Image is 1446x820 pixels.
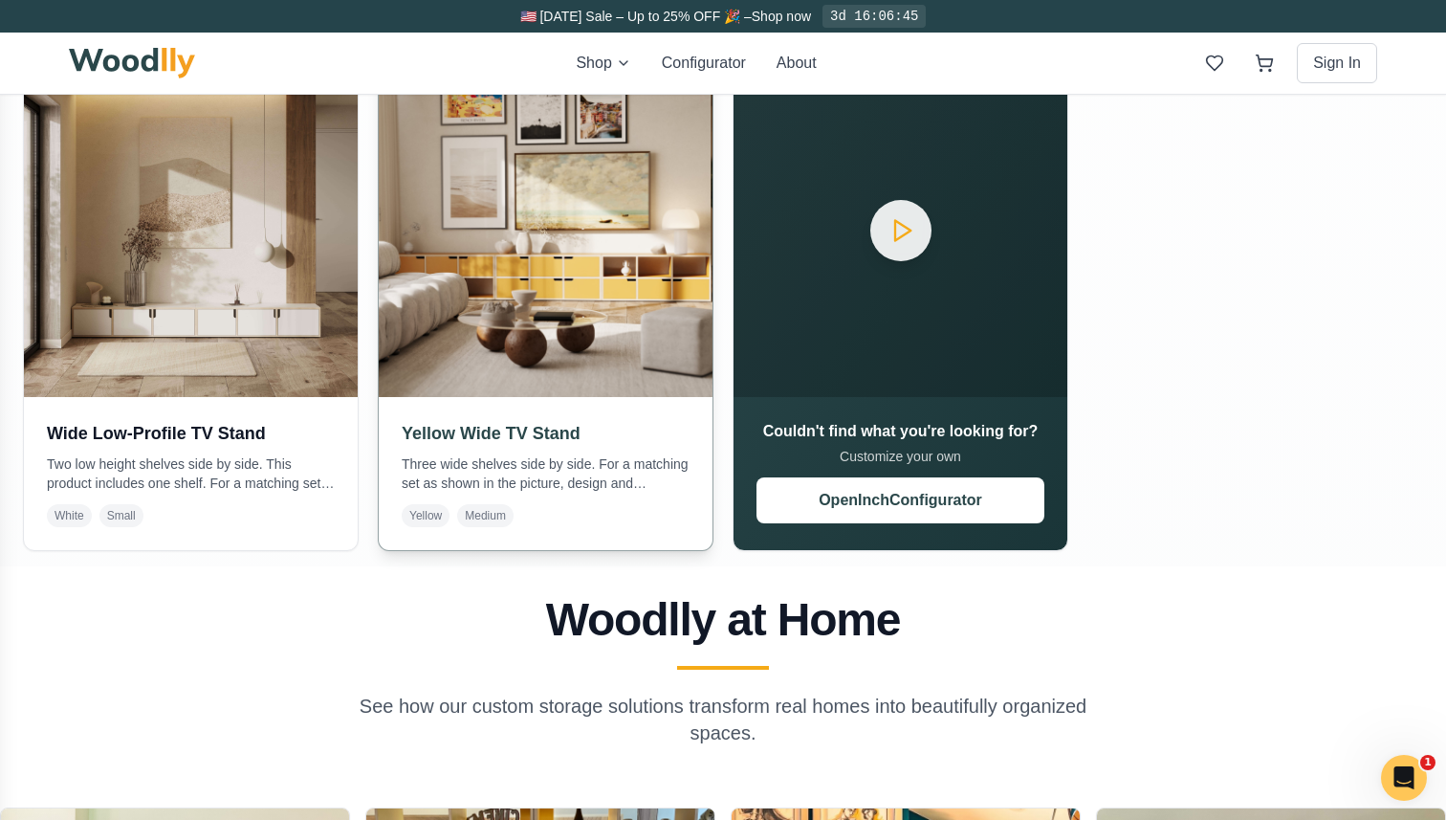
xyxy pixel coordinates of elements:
span: 🇺🇸 [DATE] Sale – Up to 25% OFF 🎉 – [520,9,752,24]
h2: Woodlly at Home [77,597,1369,643]
span: 1 [1420,755,1435,770]
button: Shop [576,52,630,75]
p: Three wide shelves side by side. For a matching set as shown in the picture, design and purchase ... [402,454,690,493]
p: Two low height shelves side by side. This product includes one shelf. For a matching set as shown... [47,454,335,493]
span: White [47,504,92,527]
iframe: Intercom live chat [1381,755,1427,801]
button: Sign In [1297,43,1377,83]
h3: Couldn't find what you're looking for? [756,420,1044,443]
img: Yellow Wide TV Stand [370,55,720,405]
span: Small [99,504,143,527]
span: Medium [457,504,514,527]
a: Shop now [752,9,811,24]
div: 3d 16:06:45 [822,5,926,28]
h3: Wide Low-Profile TV Stand [47,420,335,447]
button: OpenInchConfigurator [756,477,1044,523]
button: About [777,52,817,75]
img: Wide Low-Profile TV Stand [24,63,358,397]
p: Customize your own [756,447,1044,466]
p: See how our custom storage solutions transform real homes into beautifully organized spaces. [356,693,1090,746]
img: Woodlly [69,48,195,78]
span: Yellow [402,504,449,527]
button: Configurator [662,52,746,75]
h3: Yellow Wide TV Stand [402,420,690,447]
